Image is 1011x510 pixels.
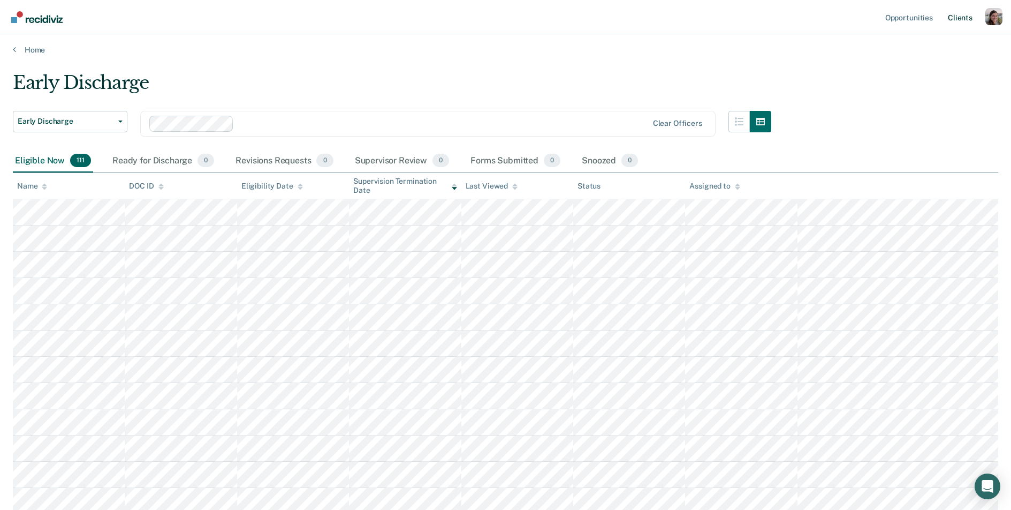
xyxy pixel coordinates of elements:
[432,154,449,168] span: 0
[13,45,998,55] a: Home
[353,149,452,173] div: Supervisor Review0
[70,154,91,168] span: 111
[13,149,93,173] div: Eligible Now111
[18,117,114,126] span: Early Discharge
[197,154,214,168] span: 0
[241,182,303,191] div: Eligibility Date
[316,154,333,168] span: 0
[577,182,600,191] div: Status
[689,182,740,191] div: Assigned to
[353,177,457,195] div: Supervision Termination Date
[468,149,562,173] div: Forms Submitted0
[580,149,640,173] div: Snoozed0
[985,8,1002,25] button: Profile dropdown button
[975,474,1000,499] div: Open Intercom Messenger
[110,149,216,173] div: Ready for Discharge0
[17,182,47,191] div: Name
[621,154,638,168] span: 0
[233,149,335,173] div: Revisions Requests0
[13,111,127,132] button: Early Discharge
[129,182,163,191] div: DOC ID
[13,72,771,102] div: Early Discharge
[544,154,560,168] span: 0
[466,182,518,191] div: Last Viewed
[653,119,702,128] div: Clear officers
[11,11,63,23] img: Recidiviz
